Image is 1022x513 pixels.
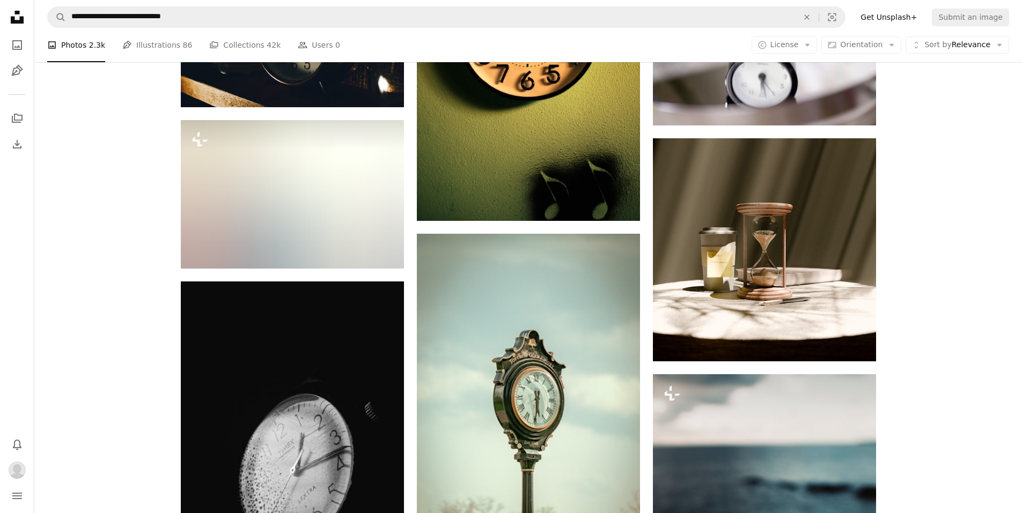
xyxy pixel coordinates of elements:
[6,6,28,30] a: Home — Unsplash
[795,7,819,27] button: Clear
[819,7,845,27] button: Visual search
[267,39,281,51] span: 42k
[653,138,876,361] img: Hourglass and coffee symbolize the passage of time.
[417,396,640,405] a: An ornate clock stands tall under a cloudy sky.
[122,28,192,62] a: Illustrations 86
[47,6,845,28] form: Find visuals sitewide
[209,28,281,62] a: Collections 42k
[6,133,28,155] a: Download History
[924,40,990,50] span: Relevance
[854,9,923,26] a: Get Unsplash+
[6,108,28,129] a: Collections
[6,485,28,507] button: Menu
[335,39,340,51] span: 0
[181,425,404,435] a: a black and white photo of a clock
[932,9,1009,26] button: Submit an image
[840,40,883,49] span: Orientation
[181,189,404,199] a: a white clock with black hands
[821,36,901,54] button: Orientation
[298,28,340,62] a: Users 0
[183,39,193,51] span: 86
[770,40,799,49] span: License
[9,462,26,479] img: Avatar of user TEE LIM
[924,40,951,49] span: Sort by
[48,7,66,27] button: Search Unsplash
[6,60,28,81] a: Illustrations
[6,34,28,56] a: Photos
[181,120,404,269] img: a white clock with black hands
[906,36,1009,54] button: Sort byRelevance
[6,459,28,481] button: Profile
[6,434,28,455] button: Notifications
[752,36,818,54] button: License
[653,245,876,255] a: Hourglass and coffee symbolize the passage of time.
